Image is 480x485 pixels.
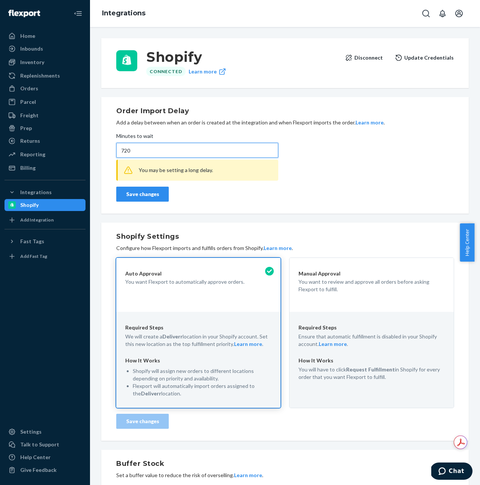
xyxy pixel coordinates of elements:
[96,3,151,24] ol: breadcrumbs
[4,439,85,451] button: Talk to Support
[435,6,450,21] button: Open notifications
[345,50,383,65] button: Disconnect
[116,187,169,202] button: Save changes
[4,235,85,247] button: Fast Tags
[133,382,271,397] p: Flexport will automatically import orders assigned to the location.
[125,324,271,331] p: Required Steps
[4,214,85,226] a: Add Integration
[395,50,454,65] button: Update Credentials
[116,232,454,241] h2: Shopify Settings
[4,109,85,121] a: Freight
[4,199,85,211] a: Shopify
[319,340,347,348] button: Learn more
[116,459,454,469] h2: Buffer Stock
[116,106,454,116] h2: Order Import Delay
[4,250,85,262] a: Add Fast Tag
[125,357,271,364] p: How It Works
[4,135,85,147] a: Returns
[4,464,85,476] button: Give Feedback
[4,56,85,68] a: Inventory
[20,98,36,106] div: Parcel
[162,333,183,340] strong: Deliverr
[298,333,445,348] p: Ensure that automatic fulfillment is disabled in your Shopify account. .
[298,278,445,293] p: You want to review and approve all orders before asking Flexport to fulfill.
[264,244,292,252] button: Learn more
[20,441,59,448] div: Talk to Support
[20,72,60,79] div: Replenishments
[8,10,40,17] img: Flexport logo
[4,426,85,438] a: Settings
[20,85,38,92] div: Orders
[451,6,466,21] button: Open account menu
[20,137,40,145] div: Returns
[116,119,454,126] p: Add a delay between when an order is created at the integration and when Flexport imports the ord...
[20,454,51,461] div: Help Center
[125,278,271,286] p: You want Flexport to automatically approve orders.
[4,122,85,134] a: Prep
[123,190,162,198] div: Save changes
[20,201,39,209] div: Shopify
[298,366,445,381] p: You will have to click in Shopify for every order that you want Flexport to fulfill.
[4,30,85,42] a: Home
[20,32,35,40] div: Home
[20,124,32,132] div: Prep
[346,366,395,373] strong: Request Fulfillment
[298,270,445,277] p: Manual Approval
[20,151,45,158] div: Reporting
[20,466,57,474] div: Give Feedback
[234,340,262,348] button: Learn more
[4,451,85,463] a: Help Center
[133,367,271,382] p: Shopify will assign new orders to different locations depending on priority and availability.
[431,463,472,481] iframe: Opens a widget where you can chat to one of our agents
[4,43,85,55] a: Inbounds
[146,50,339,64] h3: Shopify
[123,418,162,425] div: Save changes
[146,67,186,76] div: Connected
[141,390,161,397] strong: Deliverr
[418,6,433,21] button: Open Search Box
[116,472,454,479] p: Set a buffer value to reduce the risk of overselling. .
[20,189,52,196] div: Integrations
[355,119,384,126] button: Learn more
[20,253,47,259] div: Add Fast Tag
[20,217,54,223] div: Add Integration
[116,132,153,143] span: Minutes to wait
[125,333,271,348] p: We will create a location in your Shopify account. Set this new location as the top fulfillment p...
[460,223,474,262] button: Help Center
[298,357,445,364] p: How It Works
[116,143,278,158] input: Minutes to wait
[20,238,44,245] div: Fast Tags
[139,167,213,173] span: You may be setting a long delay.
[289,258,454,408] button: Manual ApprovalYou want to review and approve all orders before asking Flexport to fulfill.Requir...
[70,6,85,21] button: Close Navigation
[116,244,454,252] p: Configure how Flexport imports and fulfills orders from Shopify. .
[116,414,169,429] button: Save changes
[4,70,85,82] a: Replenishments
[4,82,85,94] a: Orders
[234,472,262,479] button: Learn more
[4,186,85,198] button: Integrations
[189,67,226,76] a: Learn more
[20,164,36,172] div: Billing
[4,148,85,160] a: Reporting
[4,96,85,108] a: Parcel
[4,162,85,174] a: Billing
[116,258,280,408] button: Auto ApprovalYou want Flexport to automatically approve orders.Required StepsWe will create aDeli...
[102,9,145,17] a: Integrations
[20,112,39,119] div: Freight
[20,45,43,52] div: Inbounds
[20,58,44,66] div: Inventory
[298,324,445,331] p: Required Steps
[125,270,271,277] p: Auto Approval
[20,428,42,436] div: Settings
